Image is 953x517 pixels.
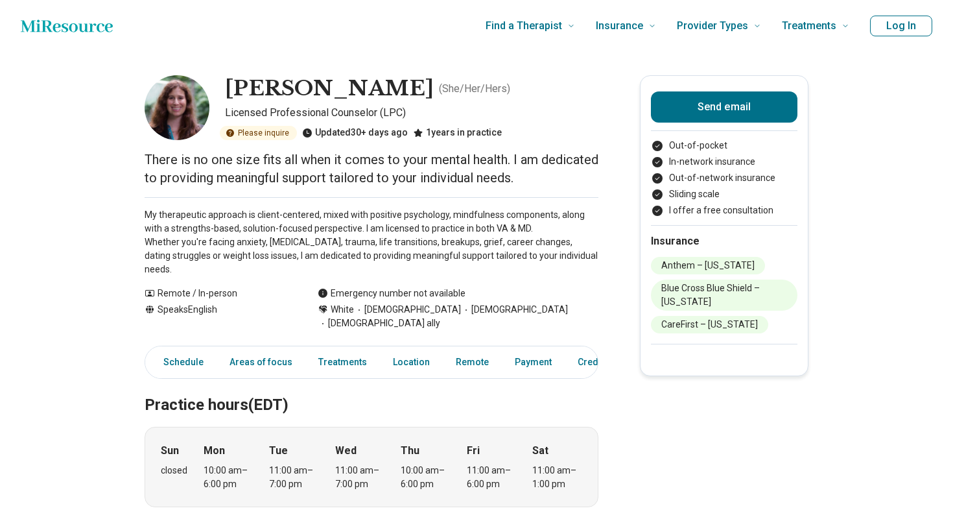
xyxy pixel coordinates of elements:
button: Log In [870,16,932,36]
span: [DEMOGRAPHIC_DATA] ally [318,317,440,330]
a: Location [385,349,438,376]
strong: Thu [401,443,419,459]
strong: Fri [467,443,480,459]
a: Schedule [148,349,211,376]
span: Treatments [782,17,836,35]
div: 11:00 am – 7:00 pm [269,464,319,491]
strong: Sun [161,443,179,459]
a: Areas of focus [222,349,300,376]
li: Out-of-network insurance [651,171,797,185]
div: 11:00 am – 7:00 pm [335,464,385,491]
li: CareFirst – [US_STATE] [651,316,768,333]
li: Sliding scale [651,187,797,201]
span: [DEMOGRAPHIC_DATA] [461,303,568,317]
div: Emergency number not available [318,287,465,300]
li: Out-of-pocket [651,139,797,152]
strong: Tue [269,443,288,459]
div: Remote / In-person [145,287,292,300]
div: 1 years in practice [413,126,502,140]
h2: Insurance [651,234,797,249]
span: [DEMOGRAPHIC_DATA] [354,303,461,317]
span: Provider Types [677,17,748,35]
li: In-network insurance [651,155,797,169]
a: Remote [448,349,497,376]
a: Credentials [570,349,635,376]
span: White [331,303,354,317]
strong: Wed [335,443,357,459]
div: When does the program meet? [145,427,598,507]
a: Treatments [311,349,375,376]
div: Please inquire [220,126,297,140]
div: 11:00 am – 1:00 pm [532,464,582,491]
span: Insurance [596,17,643,35]
div: Updated 30+ days ago [302,126,408,140]
div: 10:00 am – 6:00 pm [401,464,451,491]
div: 11:00 am – 6:00 pm [467,464,517,491]
a: Payment [507,349,559,376]
span: Find a Therapist [486,17,562,35]
strong: Sat [532,443,548,459]
li: I offer a free consultation [651,204,797,217]
p: ( She/Her/Hers ) [439,81,510,97]
h1: [PERSON_NAME] [225,75,434,102]
p: Licensed Professional Counselor (LPC) [225,105,598,121]
button: Send email [651,91,797,123]
p: There is no one size fits all when it comes to your mental health. I am dedicated to providing me... [145,150,598,187]
p: My therapeutic approach is client-centered, mixed with positive psychology, mindfulness component... [145,208,598,276]
h2: Practice hours (EDT) [145,363,598,416]
div: Speaks English [145,303,292,330]
a: Home page [21,13,113,39]
li: Blue Cross Blue Shield – [US_STATE] [651,280,797,311]
ul: Payment options [651,139,797,217]
div: closed [161,464,187,477]
strong: Mon [204,443,225,459]
div: 10:00 am – 6:00 pm [204,464,253,491]
img: Meredith Adams, Licensed Professional Counselor (LPC) [145,75,209,140]
li: Anthem – [US_STATE] [651,257,765,274]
